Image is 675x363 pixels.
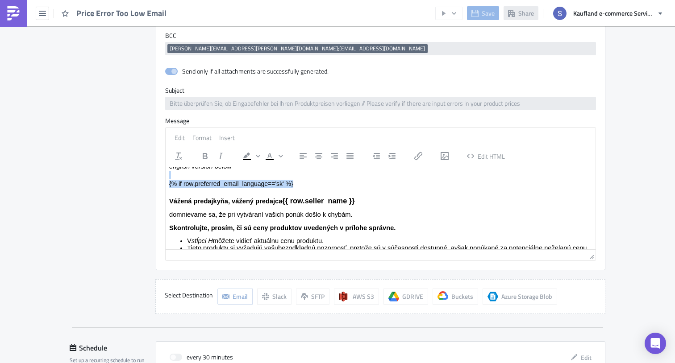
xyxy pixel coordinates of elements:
div: Open Intercom Messenger [645,333,666,354]
button: SFTP [296,289,329,305]
button: Kaufland e-commerce Services GmbH & Co. KG [548,4,668,23]
span: Email [233,292,248,301]
u: bezodkladnú pozornosť [112,77,181,84]
button: Decrease indent [369,150,384,162]
button: Email [217,289,253,305]
button: Edit HTML [463,150,508,162]
label: BCC [165,32,596,40]
img: Avatar [552,6,567,21]
button: Share [504,6,538,20]
div: Resize [586,250,596,260]
button: Buckets [433,289,478,305]
button: AWS S3 [334,289,379,305]
div: Send only if all attachments are successfully generated. [182,67,329,75]
button: Insert/edit link [411,150,426,162]
iframe: Rich Text Area [166,167,596,249]
button: Save [467,6,499,20]
span: [PERSON_NAME][EMAIL_ADDRESS][PERSON_NAME][DOMAIN_NAME];[EMAIL_ADDRESS][DOMAIN_NAME] [170,45,425,52]
label: Select Destination [165,289,213,302]
span: SFTP [311,292,325,301]
label: Message [165,117,596,125]
span: Slack [272,292,287,301]
button: Italic [213,150,228,162]
span: Edit HTML [478,151,505,161]
span: Insert [219,133,235,142]
button: Slack [257,289,292,305]
span: Save [482,8,495,18]
button: GDRIVE [383,289,428,305]
span: GDRIVE [402,292,423,301]
span: Share [518,8,534,18]
button: Insert/edit image [437,150,452,162]
span: Price Error Too Low Email [76,8,167,18]
span: AWS S3 [353,292,374,301]
button: Azure Storage BlobAzure Storage Blob [483,289,557,305]
span: Tieto produkty si vyžadujú vašu , pretože sú v súčasnosti dostupné, avšak ponúkané za potenciálne... [21,77,423,84]
button: Align center [311,150,326,162]
button: Increase indent [384,150,400,162]
label: Subject [165,87,596,95]
span: Azure Storage Blob [501,292,552,301]
button: Bold [197,150,212,162]
div: Text color [262,150,284,162]
img: PushMetrics [6,6,21,21]
span: Kaufland e-commerce Services GmbH & Co. KG [573,8,654,18]
div: Schedule [70,341,156,355]
span: Buckets [451,292,473,301]
button: Justify [342,150,358,162]
span: Azure Storage Blob [487,291,498,302]
span: Edit [175,133,185,142]
div: Background color [239,150,262,162]
button: Align left [296,150,311,162]
button: Align right [327,150,342,162]
span: Edit [581,353,592,362]
button: Clear formatting [171,150,186,162]
span: Format [192,133,212,142]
